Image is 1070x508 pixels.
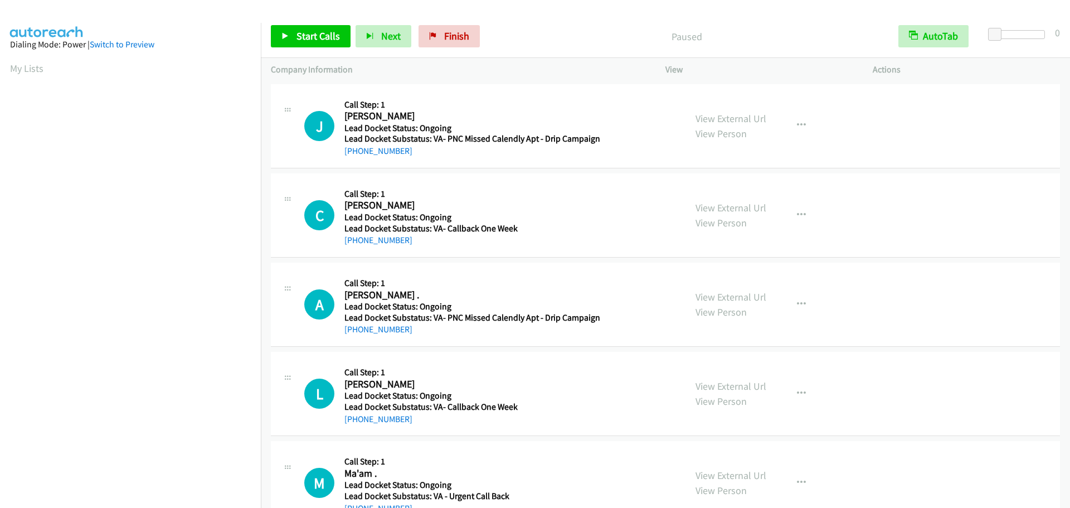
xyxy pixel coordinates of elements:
a: [PHONE_NUMBER] [344,414,412,424]
h5: Call Step: 1 [344,367,596,378]
h5: Lead Docket Status: Ongoing [344,301,600,312]
div: The call is yet to be attempted [304,468,334,498]
h2: [PERSON_NAME] [344,110,596,123]
h5: Lead Docket Status: Ongoing [344,212,596,223]
h1: J [304,111,334,141]
a: View External Url [695,380,766,393]
h5: Call Step: 1 [344,278,600,289]
h1: M [304,468,334,498]
h1: C [304,200,334,230]
h2: [PERSON_NAME] [344,378,596,391]
button: Next [356,25,411,47]
button: AutoTab [898,25,969,47]
div: The call is yet to be attempted [304,289,334,320]
a: [PHONE_NUMBER] [344,146,412,156]
h5: Lead Docket Substatus: VA- PNC Missed Calendly Apt - Drip Campaign [344,312,600,323]
a: View Person [695,484,747,497]
p: Actions [873,63,1060,76]
h1: L [304,379,334,409]
h5: Lead Docket Status: Ongoing [344,480,596,491]
div: The call is yet to be attempted [304,200,334,230]
a: [PHONE_NUMBER] [344,324,412,335]
span: Finish [444,30,469,42]
span: Start Calls [296,30,340,42]
a: [PHONE_NUMBER] [344,235,412,245]
p: View [665,63,853,76]
a: Finish [419,25,480,47]
a: Start Calls [271,25,351,47]
a: View Person [695,127,747,140]
h2: Ma'am . [344,467,596,480]
h2: [PERSON_NAME] . [344,289,596,302]
div: Dialing Mode: Power | [10,38,251,51]
h5: Lead Docket Substatus: VA - Urgent Call Back [344,491,596,502]
h5: Lead Docket Substatus: VA- Callback One Week [344,223,596,234]
span: Next [381,30,401,42]
p: Paused [495,29,878,44]
a: My Lists [10,62,43,75]
div: The call is yet to be attempted [304,111,334,141]
h5: Lead Docket Status: Ongoing [344,390,596,401]
h5: Lead Docket Status: Ongoing [344,123,600,134]
div: Delay between calls (in seconds) [994,30,1045,39]
a: View External Url [695,469,766,482]
a: View External Url [695,112,766,125]
div: 0 [1055,25,1060,40]
div: The call is yet to be attempted [304,379,334,409]
a: Switch to Preview [90,39,154,50]
a: View External Url [695,291,766,303]
a: View Person [695,306,747,318]
h5: Call Step: 1 [344,456,596,467]
p: Company Information [271,63,645,76]
h5: Call Step: 1 [344,188,596,200]
h2: [PERSON_NAME] [344,199,596,212]
a: View Person [695,216,747,229]
h5: Lead Docket Substatus: VA- PNC Missed Calendly Apt - Drip Campaign [344,133,600,144]
h5: Lead Docket Substatus: VA- Callback One Week [344,401,596,413]
a: View External Url [695,201,766,214]
h5: Call Step: 1 [344,99,600,110]
h1: A [304,289,334,320]
a: View Person [695,395,747,408]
